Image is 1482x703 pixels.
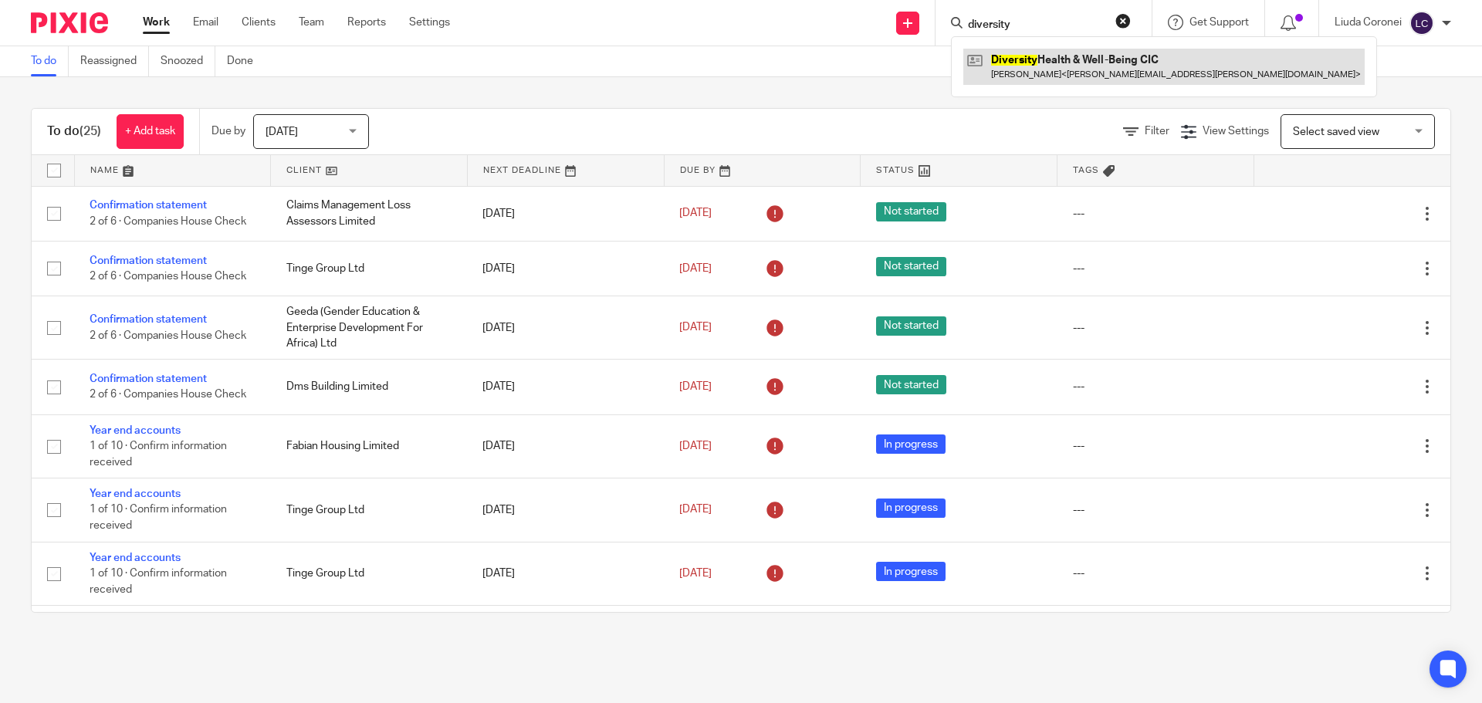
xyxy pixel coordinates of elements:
[117,114,184,149] a: + Add task
[90,505,227,532] span: 1 of 10 · Confirm information received
[876,316,946,336] span: Not started
[1073,566,1239,581] div: ---
[1073,261,1239,276] div: ---
[80,125,101,137] span: (25)
[1115,13,1131,29] button: Clear
[90,553,181,563] a: Year end accounts
[679,323,712,333] span: [DATE]
[679,568,712,579] span: [DATE]
[90,271,246,282] span: 2 of 6 · Companies House Check
[876,499,946,518] span: In progress
[90,425,181,436] a: Year end accounts
[467,360,664,414] td: [DATE]
[467,478,664,542] td: [DATE]
[1145,126,1169,137] span: Filter
[467,186,664,241] td: [DATE]
[271,414,468,478] td: Fabian Housing Limited
[876,375,946,394] span: Not started
[31,12,108,33] img: Pixie
[90,568,227,595] span: 1 of 10 · Confirm information received
[193,15,218,30] a: Email
[271,241,468,296] td: Tinge Group Ltd
[143,15,170,30] a: Work
[1073,379,1239,394] div: ---
[31,46,69,76] a: To do
[876,562,946,581] span: In progress
[90,216,246,227] span: 2 of 6 · Companies House Check
[1335,15,1402,30] p: Liuda Coronei
[1073,206,1239,221] div: ---
[161,46,215,76] a: Snoozed
[679,208,712,219] span: [DATE]
[1073,320,1239,336] div: ---
[227,46,265,76] a: Done
[47,123,101,140] h1: To do
[679,441,712,451] span: [DATE]
[876,202,946,221] span: Not started
[1293,127,1379,137] span: Select saved view
[90,488,181,499] a: Year end accounts
[271,186,468,241] td: Claims Management Loss Assessors Limited
[679,263,712,274] span: [DATE]
[242,15,276,30] a: Clients
[876,257,946,276] span: Not started
[90,314,207,325] a: Confirmation statement
[271,606,468,669] td: Sha Properties Limited
[467,241,664,296] td: [DATE]
[90,255,207,266] a: Confirmation statement
[80,46,149,76] a: Reassigned
[467,414,664,478] td: [DATE]
[1073,166,1099,174] span: Tags
[271,360,468,414] td: Dms Building Limited
[271,542,468,605] td: Tinge Group Ltd
[876,434,946,454] span: In progress
[679,381,712,392] span: [DATE]
[347,15,386,30] a: Reports
[467,296,664,360] td: [DATE]
[90,373,207,384] a: Confirmation statement
[1189,17,1249,28] span: Get Support
[266,127,298,137] span: [DATE]
[90,390,246,401] span: 2 of 6 · Companies House Check
[299,15,324,30] a: Team
[409,15,450,30] a: Settings
[90,441,227,468] span: 1 of 10 · Confirm information received
[1073,502,1239,518] div: ---
[1203,126,1269,137] span: View Settings
[1073,438,1239,454] div: ---
[271,296,468,360] td: Geeda (Gender Education & Enterprise Development For Africa) Ltd
[1409,11,1434,35] img: svg%3E
[467,606,664,669] td: [DATE]
[467,542,664,605] td: [DATE]
[271,478,468,542] td: Tinge Group Ltd
[90,330,246,341] span: 2 of 6 · Companies House Check
[679,505,712,515] span: [DATE]
[90,200,207,211] a: Confirmation statement
[211,123,245,139] p: Due by
[966,19,1105,32] input: Search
